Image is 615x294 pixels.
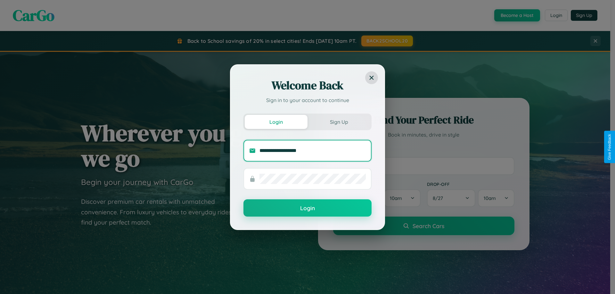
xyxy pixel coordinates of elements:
[243,78,372,93] h2: Welcome Back
[243,199,372,217] button: Login
[607,134,612,160] div: Give Feedback
[307,115,370,129] button: Sign Up
[243,96,372,104] p: Sign in to your account to continue
[245,115,307,129] button: Login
